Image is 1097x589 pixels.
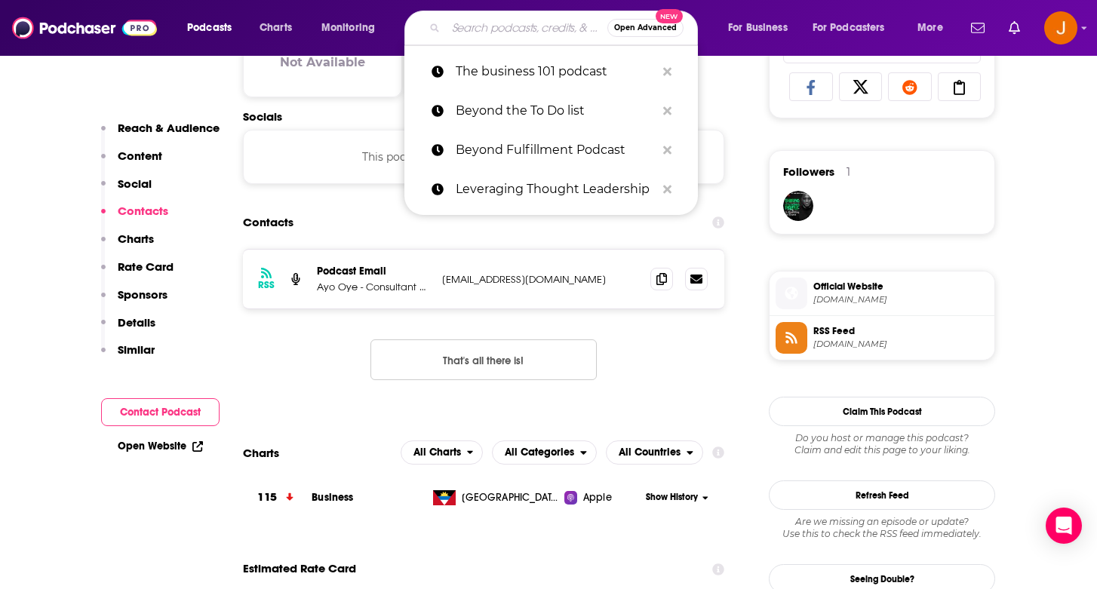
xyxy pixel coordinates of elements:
h2: Countries [606,440,703,465]
p: Reach & Audience [118,121,220,135]
p: [EMAIL_ADDRESS][DOMAIN_NAME] [442,273,638,286]
button: open menu [401,440,484,465]
button: open menu [606,440,703,465]
img: User Profile [1044,11,1077,44]
span: Logged in as justine87181 [1044,11,1077,44]
p: Podcast Email [317,265,430,278]
a: Copy Link [938,72,982,101]
button: open menu [492,440,597,465]
span: Do you host or manage this podcast? [769,432,995,444]
h2: Contacts [243,208,293,237]
span: Followers [783,164,834,179]
div: Are we missing an episode or update? Use this to check the RSS feed immediately. [769,516,995,540]
span: podcasters.spotify.com [813,294,988,305]
span: Podcasts [187,17,232,38]
a: [GEOGRAPHIC_DATA] [427,490,565,505]
span: Monitoring [321,17,375,38]
button: Sponsors [101,287,167,315]
span: New [656,9,683,23]
div: Search podcasts, credits, & more... [419,11,712,45]
span: Estimated Rate Card [243,554,356,583]
button: Reach & Audience [101,121,220,149]
button: open menu [177,16,251,40]
span: RSS Feed [813,324,988,338]
a: The business 101 podcast [404,52,698,91]
button: Details [101,315,155,343]
button: Charts [101,232,154,259]
p: Sponsors [118,287,167,302]
a: Share on Reddit [888,72,932,101]
p: Content [118,149,162,163]
a: Business [312,491,353,504]
button: Show History [641,491,714,504]
a: Share on X/Twitter [839,72,883,101]
div: Claim and edit this page to your liking. [769,432,995,456]
a: Beyond Fulfillment Podcast [404,130,698,170]
p: Beyond the To Do list [456,91,656,130]
button: open menu [803,16,907,40]
span: All Charts [413,447,461,458]
a: Charts [250,16,301,40]
h2: Charts [243,446,279,460]
a: RSS Feed[DOMAIN_NAME] [776,322,988,354]
button: open menu [311,16,395,40]
a: 115 [243,477,312,518]
span: Antigua and Barbuda [462,490,560,505]
p: Ayo Oye - Consultant at [GEOGRAPHIC_DATA], Deloitte and PwC [317,281,430,293]
div: This podcast does not have social handles yet. [243,130,724,184]
h3: RSS [258,279,275,291]
div: 1 [847,165,850,179]
span: More [917,17,943,38]
span: Apple [583,490,612,505]
button: Content [101,149,162,176]
p: Rate Card [118,259,174,274]
span: Charts [260,17,292,38]
p: Charts [118,232,154,246]
button: Social [101,176,152,204]
a: Official Website[DOMAIN_NAME] [776,278,988,309]
button: open menu [718,16,807,40]
p: Contacts [118,204,168,218]
a: Show notifications dropdown [1003,15,1026,41]
a: Leveraging Thought Leadership [404,170,698,209]
button: Contact Podcast [101,398,220,426]
img: king_dems1 [783,191,813,221]
p: Similar [118,342,155,357]
p: Social [118,176,152,191]
h3: Not Available [280,55,365,69]
p: The business 101 podcast [456,52,656,91]
a: Share on Facebook [789,72,833,101]
div: Open Intercom Messenger [1046,508,1082,544]
span: Show History [646,491,698,504]
a: Apple [564,490,641,505]
p: Beyond Fulfillment Podcast [456,130,656,170]
span: For Business [728,17,788,38]
button: Nothing here. [370,339,597,380]
button: Refresh Feed [769,480,995,510]
button: Open AdvancedNew [607,19,684,37]
h2: Categories [492,440,597,465]
span: All Countries [619,447,681,458]
button: Show profile menu [1044,11,1077,44]
span: For Podcasters [813,17,885,38]
a: Beyond the To Do list [404,91,698,130]
span: anchor.fm [813,339,988,350]
span: Official Website [813,280,988,293]
h2: Platforms [401,440,484,465]
img: Podchaser - Follow, Share and Rate Podcasts [12,14,157,42]
span: Open Advanced [614,24,677,32]
h3: 115 [257,489,276,506]
input: Search podcasts, credits, & more... [446,16,607,40]
button: Rate Card [101,259,174,287]
a: Show notifications dropdown [965,15,991,41]
button: Similar [101,342,155,370]
button: Contacts [101,204,168,232]
a: Open Website [118,440,203,452]
h2: Socials [243,109,724,124]
p: Details [118,315,155,330]
span: All Categories [505,447,574,458]
p: Leveraging Thought Leadership [456,170,656,209]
